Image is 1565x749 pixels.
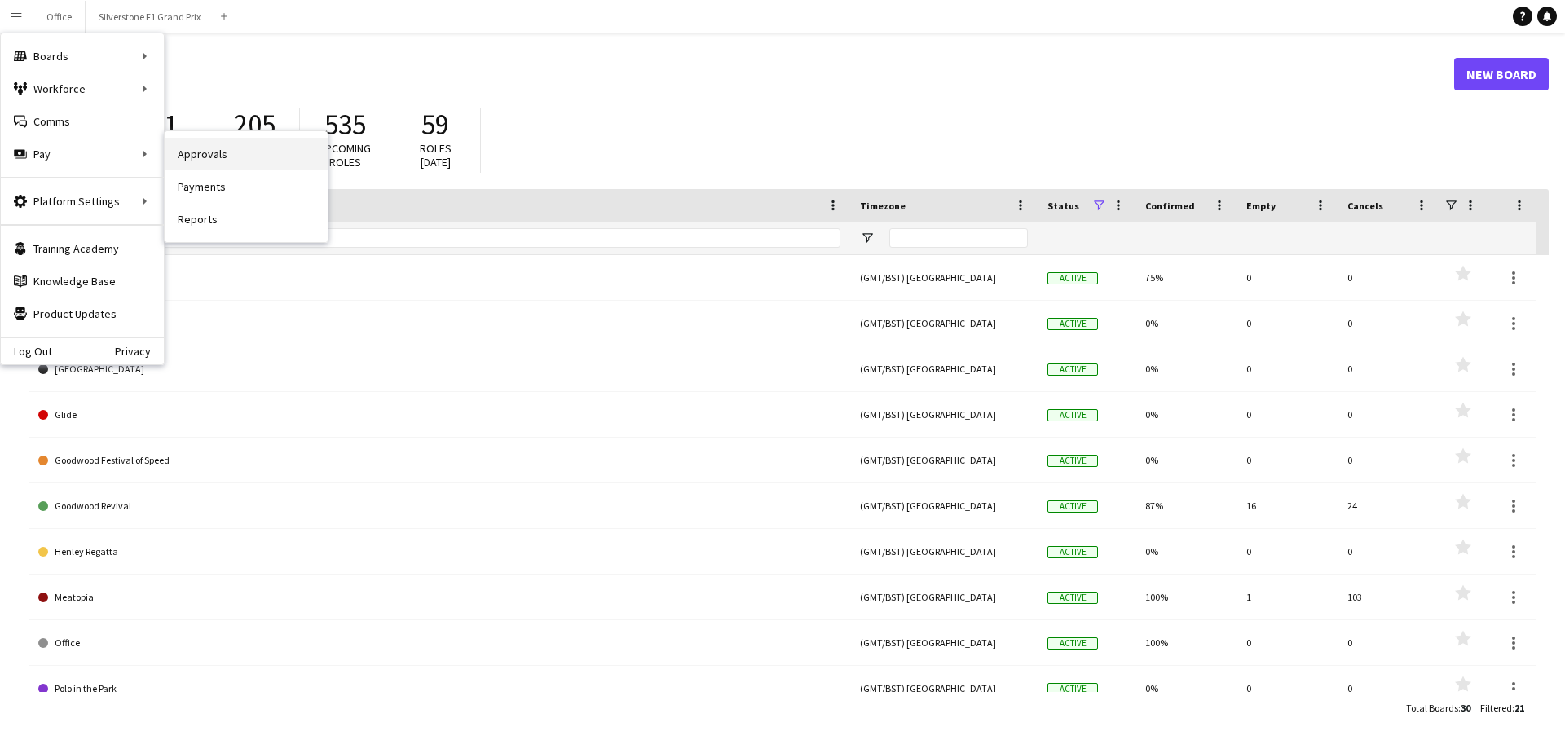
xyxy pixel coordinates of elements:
[1135,301,1237,346] div: 0%
[1480,692,1524,724] div: :
[850,301,1038,346] div: (GMT/BST) [GEOGRAPHIC_DATA]
[1338,346,1439,391] div: 0
[1237,666,1338,711] div: 0
[1,73,164,105] div: Workforce
[1347,200,1383,212] span: Cancels
[1514,702,1524,714] span: 21
[1047,500,1098,513] span: Active
[1047,592,1098,604] span: Active
[29,62,1454,86] h1: Boards
[1338,666,1439,711] div: 0
[860,231,875,245] button: Open Filter Menu
[1047,683,1098,695] span: Active
[1480,702,1512,714] span: Filtered
[850,575,1038,619] div: (GMT/BST) [GEOGRAPHIC_DATA]
[38,529,840,575] a: Henley Regatta
[1145,200,1195,212] span: Confirmed
[38,575,840,620] a: Meatopia
[850,346,1038,391] div: (GMT/BST) [GEOGRAPHIC_DATA]
[420,141,452,170] span: Roles [DATE]
[1,40,164,73] div: Boards
[1237,301,1338,346] div: 0
[1461,702,1470,714] span: 30
[115,345,164,358] a: Privacy
[38,666,840,712] a: Polo in the Park
[1135,438,1237,482] div: 0%
[1047,318,1098,330] span: Active
[850,438,1038,482] div: (GMT/BST) [GEOGRAPHIC_DATA]
[850,483,1038,528] div: (GMT/BST) [GEOGRAPHIC_DATA]
[38,438,840,483] a: Goodwood Festival of Speed
[165,138,328,170] a: Approvals
[850,255,1038,300] div: (GMT/BST) [GEOGRAPHIC_DATA]
[1,105,164,138] a: Comms
[1135,392,1237,437] div: 0%
[1,265,164,297] a: Knowledge Base
[889,228,1028,248] input: Timezone Filter Input
[319,141,371,170] span: Upcoming roles
[324,107,366,143] span: 535
[38,301,840,346] a: Big Feastival
[1338,575,1439,619] div: 103
[1135,620,1237,665] div: 100%
[860,200,906,212] span: Timezone
[1237,392,1338,437] div: 0
[1,185,164,218] div: Platform Settings
[850,620,1038,665] div: (GMT/BST) [GEOGRAPHIC_DATA]
[1338,392,1439,437] div: 0
[1,232,164,265] a: Training Academy
[1047,200,1079,212] span: Status
[1135,575,1237,619] div: 100%
[38,255,840,301] a: Asset Work
[1237,255,1338,300] div: 0
[38,483,840,529] a: Goodwood Revival
[1338,438,1439,482] div: 0
[1135,666,1237,711] div: 0%
[1135,529,1237,574] div: 0%
[421,107,449,143] span: 59
[1338,529,1439,574] div: 0
[38,620,840,666] a: Office
[1237,529,1338,574] div: 0
[33,1,86,33] button: Office
[1047,363,1098,376] span: Active
[1338,620,1439,665] div: 0
[850,666,1038,711] div: (GMT/BST) [GEOGRAPHIC_DATA]
[850,392,1038,437] div: (GMT/BST) [GEOGRAPHIC_DATA]
[234,107,276,143] span: 205
[1454,58,1549,90] a: New Board
[38,392,840,438] a: Glide
[1135,255,1237,300] div: 75%
[1237,575,1338,619] div: 1
[1406,692,1470,724] div: :
[1338,483,1439,528] div: 24
[1,297,164,330] a: Product Updates
[1237,620,1338,665] div: 0
[1,138,164,170] div: Pay
[1047,546,1098,558] span: Active
[1246,200,1276,212] span: Empty
[86,1,214,33] button: Silverstone F1 Grand Prix
[38,346,840,392] a: [GEOGRAPHIC_DATA]
[1135,346,1237,391] div: 0%
[1135,483,1237,528] div: 87%
[68,228,840,248] input: Board name Filter Input
[165,203,328,236] a: Reports
[1047,637,1098,650] span: Active
[1237,438,1338,482] div: 0
[165,170,328,203] a: Payments
[1047,272,1098,284] span: Active
[1406,702,1458,714] span: Total Boards
[1,345,52,358] a: Log Out
[1237,483,1338,528] div: 16
[1338,301,1439,346] div: 0
[1047,409,1098,421] span: Active
[1237,346,1338,391] div: 0
[1338,255,1439,300] div: 0
[850,529,1038,574] div: (GMT/BST) [GEOGRAPHIC_DATA]
[1047,455,1098,467] span: Active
